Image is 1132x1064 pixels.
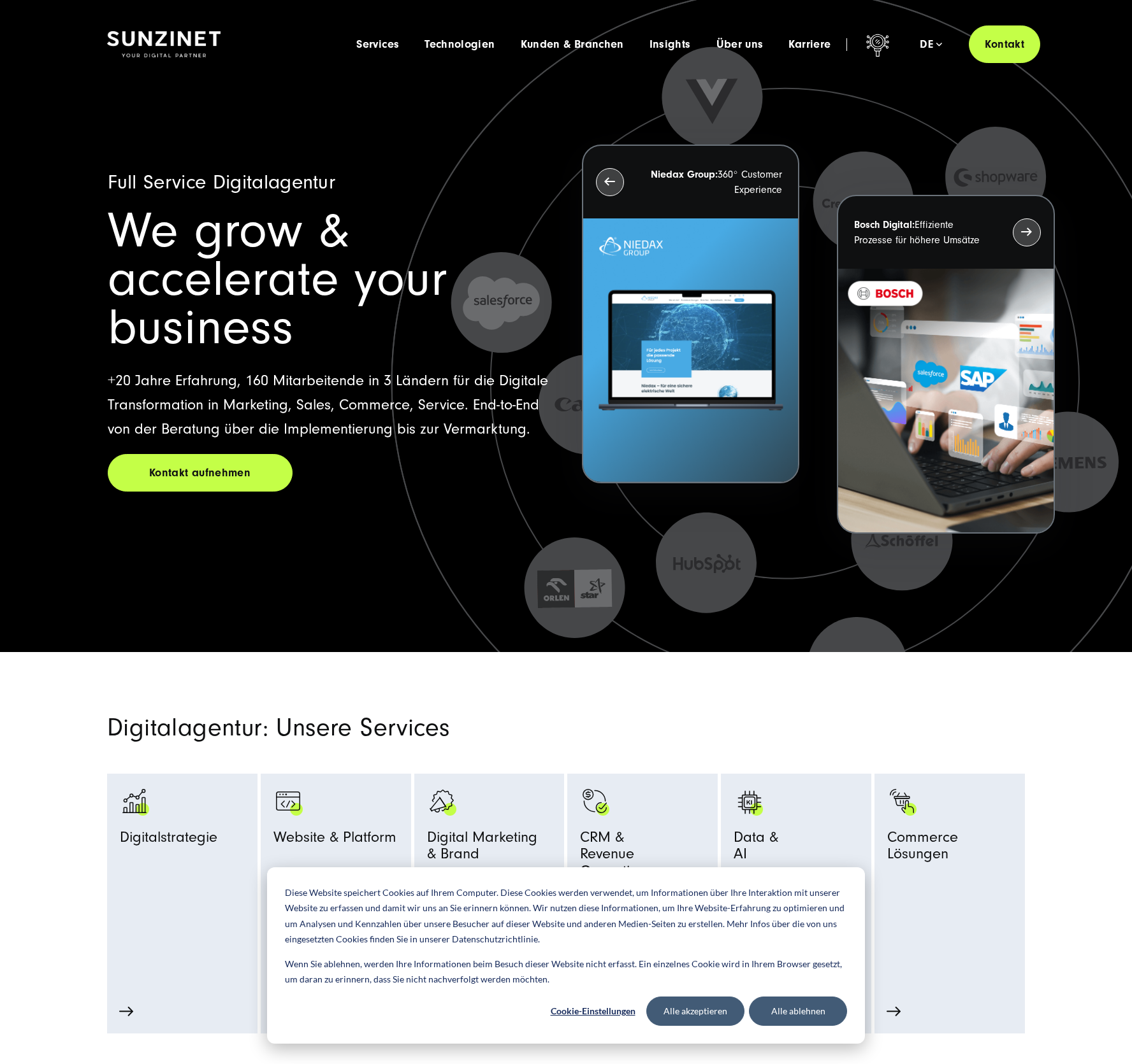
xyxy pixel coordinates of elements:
strong: Niedax Group: [651,169,718,180]
p: +20 Jahre Erfahrung, 160 Mitarbeitende in 3 Ländern für die Digitale Transformation in Marketing,... [108,369,551,441]
a: Bild eines Fingers, der auf einen schwarzen Einkaufswagen mit grünen Akzenten klickt: Digitalagen... [887,786,1012,974]
p: Diese Website speichert Cookies auf Ihrem Computer. Diese Cookies werden verwendet, um Informatio... [285,885,847,947]
h1: We grow & accelerate your business [108,207,551,352]
a: advertising-megaphone-business-products_black advertising-megaphone-business-products_white Digit... [427,786,552,947]
a: Kontakt aufnehmen [108,454,293,492]
a: Symbol mit einem Haken und einem Dollarzeichen. monetization-approve-business-products_white CRM ... [580,786,705,974]
div: de [920,38,942,51]
a: Services [356,38,399,51]
img: BOSCH - Kundeprojekt - Digital Transformation Agentur SUNZINET [838,269,1053,533]
strong: Bosch Digital: [854,219,915,231]
img: Letztes Projekt von Niedax. Ein Laptop auf dem die Niedax Website geöffnet ist, auf blauem Hinter... [583,218,798,483]
span: Digitalstrategie [120,829,217,851]
p: Wenn Sie ablehnen, werden Ihre Informationen beim Besuch dieser Website nicht erfasst. Ein einzel... [285,956,847,988]
a: analytics-graph-bar-business analytics-graph-bar-business_white Digitalstrategie [120,786,245,974]
a: Über uns [716,38,764,51]
a: Karriere [788,38,831,51]
p: Effiziente Prozesse für höhere Umsätze [854,217,989,248]
a: Technologien [424,38,495,51]
span: Full Service Digitalagentur [108,171,336,194]
a: Kunden & Branchen [521,38,624,51]
span: Digital Marketing & Brand [427,829,537,869]
span: CRM & Revenue Operations [580,829,705,885]
button: Cookie-Einstellungen [544,997,642,1026]
span: Commerce Lösungen [887,829,1012,869]
img: SUNZINET Full Service Digital Agentur [107,31,221,58]
button: Alle ablehnen [749,997,847,1026]
a: Browser Symbol als Zeichen für Web Development - Digitalagentur SUNZINET programming-browser-prog... [273,786,398,974]
span: Website & Platform [273,829,396,851]
button: Alle akzeptieren [646,997,744,1026]
a: Kontakt [969,25,1040,63]
div: Cookie banner [267,867,865,1044]
button: Niedax Group:360° Customer Experience Letztes Projekt von Niedax. Ein Laptop auf dem die Niedax W... [582,145,799,484]
button: Bosch Digital:Effiziente Prozesse für höhere Umsätze BOSCH - Kundeprojekt - Digital Transformatio... [837,195,1054,534]
span: Data & AI [734,829,778,869]
p: 360° Customer Experience [647,167,782,197]
a: KI KI Data &AI [734,786,859,947]
a: Insights [649,38,691,51]
h2: Digitalagentur: Unsere Services [107,716,713,740]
